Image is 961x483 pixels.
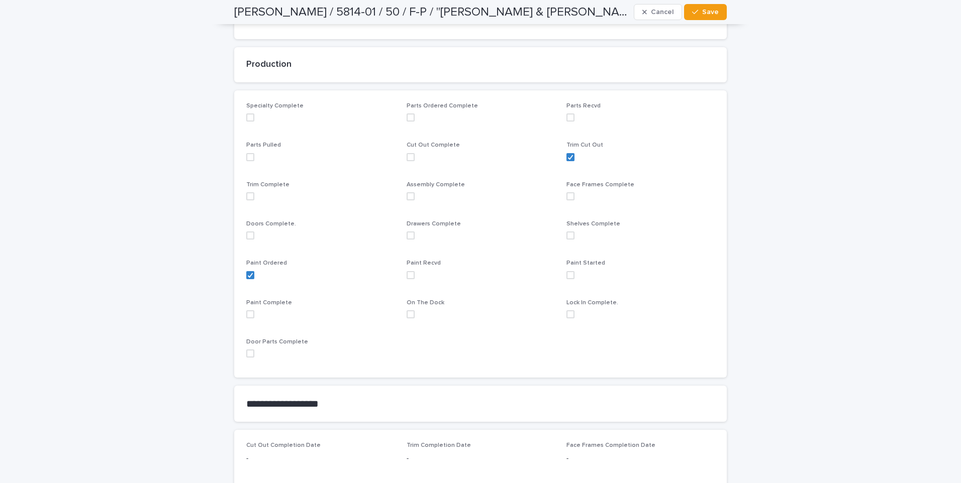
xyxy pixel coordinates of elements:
span: Specialty Complete [246,103,304,109]
span: Face Frames Completion Date [566,442,655,448]
span: Parts Pulled [246,142,281,148]
span: Drawers Complete [407,221,461,227]
button: Save [684,4,727,20]
span: Paint Started [566,260,605,266]
span: Paint Ordered [246,260,287,266]
span: Parts Ordered Complete [407,103,478,109]
span: On The Dock [407,300,444,306]
span: Door Parts Complete [246,339,308,345]
h2: Production [246,59,715,70]
span: Save [702,9,719,16]
p: - [246,453,395,464]
p: - [407,453,555,464]
span: Cancel [651,9,674,16]
span: Cut Out Completion Date [246,442,321,448]
span: Paint Complete [246,300,292,306]
span: Parts Recvd [566,103,601,109]
span: Trim Complete [246,182,290,188]
span: Paint Recvd [407,260,441,266]
span: Trim Cut Out [566,142,603,148]
button: Cancel [634,4,682,20]
h2: DURAN / 5814-01 / 50 / F-P / "Mattern & Fitzgerald Custom Builders, LLC" / Michael Tarantino [234,5,630,20]
span: Assembly Complete [407,182,465,188]
span: Shelves Complete [566,221,620,227]
p: - [566,453,715,464]
span: Lock In Complete. [566,300,618,306]
span: Trim Completion Date [407,442,471,448]
span: Face Frames Complete [566,182,634,188]
span: Doors Complete. [246,221,296,227]
span: Cut Out Complete [407,142,460,148]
